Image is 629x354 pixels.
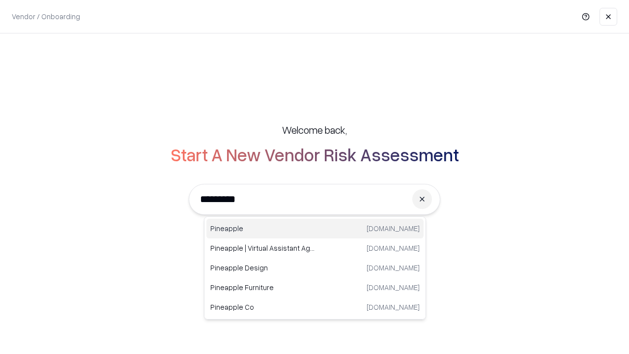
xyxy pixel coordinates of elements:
p: [DOMAIN_NAME] [367,243,420,253]
p: [DOMAIN_NAME] [367,223,420,234]
h5: Welcome back, [282,123,347,137]
p: [DOMAIN_NAME] [367,282,420,293]
p: Pineapple Furniture [210,282,315,293]
p: [DOMAIN_NAME] [367,263,420,273]
p: Pineapple | Virtual Assistant Agency [210,243,315,253]
div: Suggestions [204,216,426,320]
p: Pineapple Design [210,263,315,273]
p: Vendor / Onboarding [12,11,80,22]
h2: Start A New Vendor Risk Assessment [171,145,459,164]
p: [DOMAIN_NAME] [367,302,420,312]
p: Pineapple [210,223,315,234]
p: Pineapple Co [210,302,315,312]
